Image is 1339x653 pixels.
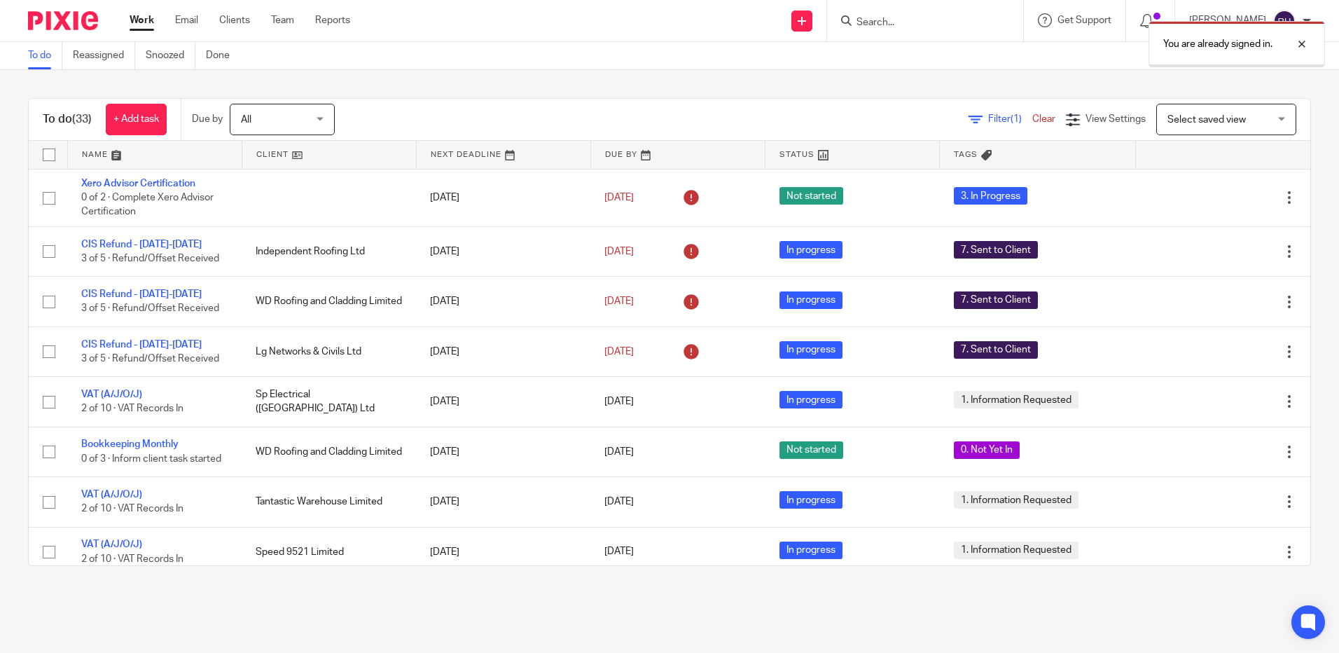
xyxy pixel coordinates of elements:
a: Reports [315,13,350,27]
td: [DATE] [416,326,590,376]
h1: To do [43,112,92,127]
span: 2 of 10 · VAT Records In [81,554,183,564]
a: VAT (A/J/O/J) [81,539,142,549]
span: Filter [988,114,1032,124]
img: Pixie [28,11,98,30]
td: Tantastic Warehouse Limited [242,477,416,527]
td: [DATE] [416,377,590,427]
span: In progress [779,491,842,509]
img: svg%3E [1273,10,1296,32]
span: View Settings [1085,114,1146,124]
p: Due by [192,112,223,126]
span: 3 of 5 · Refund/Offset Received [81,354,219,364]
span: [DATE] [604,547,634,557]
span: 3 of 5 · Refund/Offset Received [81,304,219,314]
span: [DATE] [604,296,634,306]
td: [DATE] [416,427,590,476]
td: Independent Roofing Ltd [242,226,416,276]
td: Lg Networks & Civils Ltd [242,326,416,376]
td: [DATE] [416,277,590,326]
a: Team [271,13,294,27]
a: Clear [1032,114,1055,124]
p: You are already signed in. [1163,37,1272,51]
a: VAT (A/J/O/J) [81,390,142,399]
span: Select saved view [1167,115,1246,125]
a: Email [175,13,198,27]
span: 7. Sent to Client [954,341,1038,359]
a: Snoozed [146,42,195,69]
td: WD Roofing and Cladding Limited [242,427,416,476]
a: + Add task [106,104,167,135]
span: 0 of 3 · Inform client task started [81,454,221,464]
a: CIS Refund - [DATE]-[DATE] [81,240,202,249]
span: 7. Sent to Client [954,291,1038,309]
a: CIS Refund - [DATE]-[DATE] [81,289,202,299]
td: [DATE] [416,169,590,226]
span: [DATE] [604,497,634,507]
span: 3. In Progress [954,187,1027,205]
td: Sp Electrical ([GEOGRAPHIC_DATA]) Ltd [242,377,416,427]
span: [DATE] [604,193,634,202]
span: Tags [954,151,978,158]
span: In progress [779,542,842,559]
span: Not started [779,441,843,459]
span: 1. Information Requested [954,491,1078,509]
span: (33) [72,114,92,125]
span: In progress [779,241,842,259]
a: CIS Refund - [DATE]-[DATE] [81,340,202,350]
span: 1. Information Requested [954,542,1078,559]
td: Speed 9521 Limited [242,527,416,577]
span: [DATE] [604,397,634,406]
a: Bookkeeping Monthly [81,439,179,449]
td: WD Roofing and Cladding Limited [242,277,416,326]
a: Work [130,13,154,27]
span: [DATE] [604,447,634,457]
span: [DATE] [604,247,634,256]
span: In progress [779,341,842,359]
span: (1) [1011,114,1022,124]
td: [DATE] [416,527,590,577]
a: Done [206,42,240,69]
span: All [241,115,251,125]
span: 2 of 10 · VAT Records In [81,504,183,514]
td: [DATE] [416,226,590,276]
span: 1. Information Requested [954,391,1078,408]
span: Not started [779,187,843,205]
span: 7. Sent to Client [954,241,1038,259]
td: [DATE] [416,477,590,527]
span: In progress [779,291,842,309]
span: 2 of 10 · VAT Records In [81,404,183,414]
a: Xero Advisor Certification [81,179,195,188]
span: 0 of 2 · Complete Xero Advisor Certification [81,193,214,217]
span: 3 of 5 · Refund/Offset Received [81,254,219,263]
span: 0. Not Yet In [954,441,1020,459]
a: Clients [219,13,250,27]
a: VAT (A/J/O/J) [81,490,142,500]
span: In progress [779,391,842,408]
a: Reassigned [73,42,135,69]
span: [DATE] [604,347,634,357]
a: To do [28,42,62,69]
